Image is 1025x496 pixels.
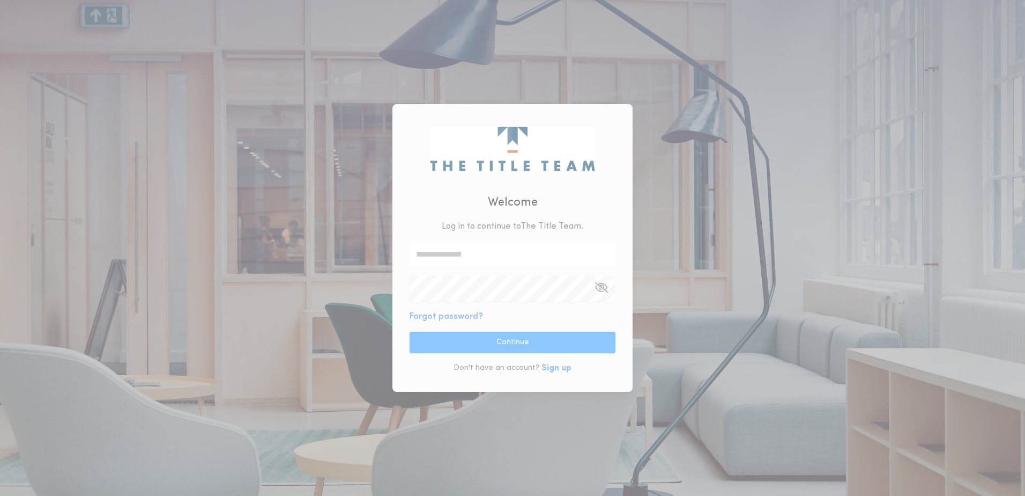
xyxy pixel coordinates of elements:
[410,310,483,323] button: Forgot password?
[454,363,539,374] p: Don't have an account?
[430,127,595,171] img: logo
[442,220,583,233] p: Log in to continue to The Title Team .
[541,362,571,375] button: Sign up
[488,194,538,211] h2: Welcome
[410,332,615,353] button: Continue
